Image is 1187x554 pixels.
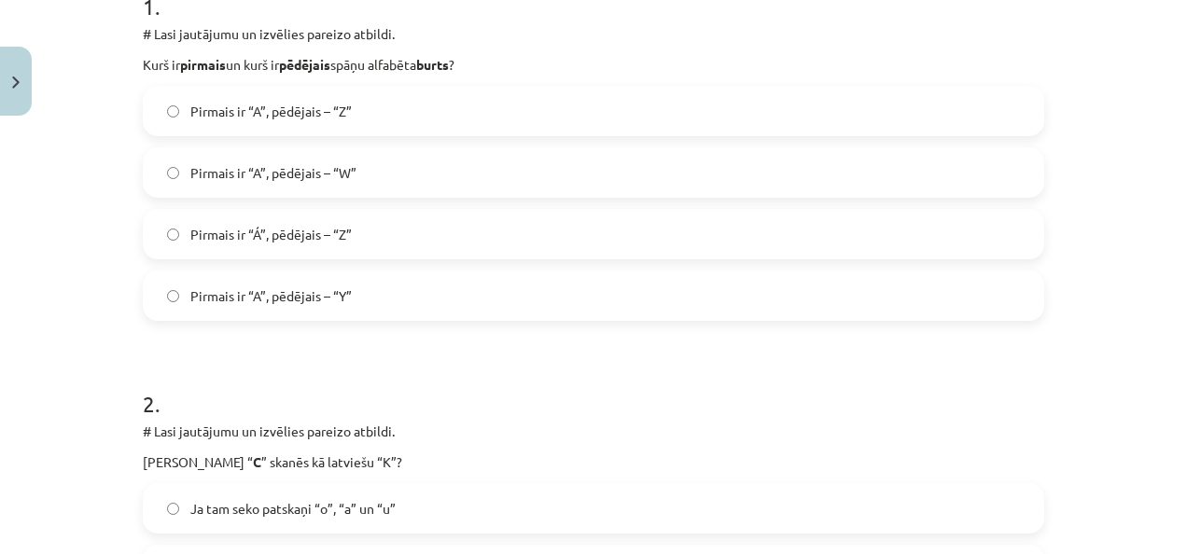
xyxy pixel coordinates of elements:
[167,167,179,179] input: Pirmais ir “A”, pēdējais – “W”
[167,290,179,302] input: Pirmais ir “A”, pēdējais – “Y”
[12,76,20,89] img: icon-close-lesson-0947bae3869378f0d4975bcd49f059093ad1ed9edebbc8119c70593378902aed.svg
[190,225,352,244] span: Pirmais ir “Á”, pēdējais – “Z”
[167,503,179,515] input: Ja tam seko patskaņi “o”, “a” un “u”
[190,102,352,121] span: Pirmais ir “A”, pēdējais – “Z”
[167,229,179,241] input: Pirmais ir “Á”, pēdējais – “Z”
[279,56,330,73] strong: pēdējais
[143,358,1044,416] h1: 2 .
[143,452,1044,472] p: [PERSON_NAME] “ ” skanēs kā latviešu “K”?
[190,286,352,306] span: Pirmais ir “A”, pēdējais – “Y”
[167,105,179,118] input: Pirmais ir “A”, pēdējais – “Z”
[416,56,449,73] strong: burts
[143,24,1044,44] p: # Lasi jautājumu un izvēlies pareizo atbildi.
[253,453,261,470] strong: C
[143,422,1044,441] p: # Lasi jautājumu un izvēlies pareizo atbildi.
[143,55,1044,75] p: Kurš ir un kurš ir spāņu alfabēta ?
[180,56,226,73] strong: pirmais
[190,499,396,519] span: Ja tam seko patskaņi “o”, “a” un “u”
[190,163,356,183] span: Pirmais ir “A”, pēdējais – “W”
